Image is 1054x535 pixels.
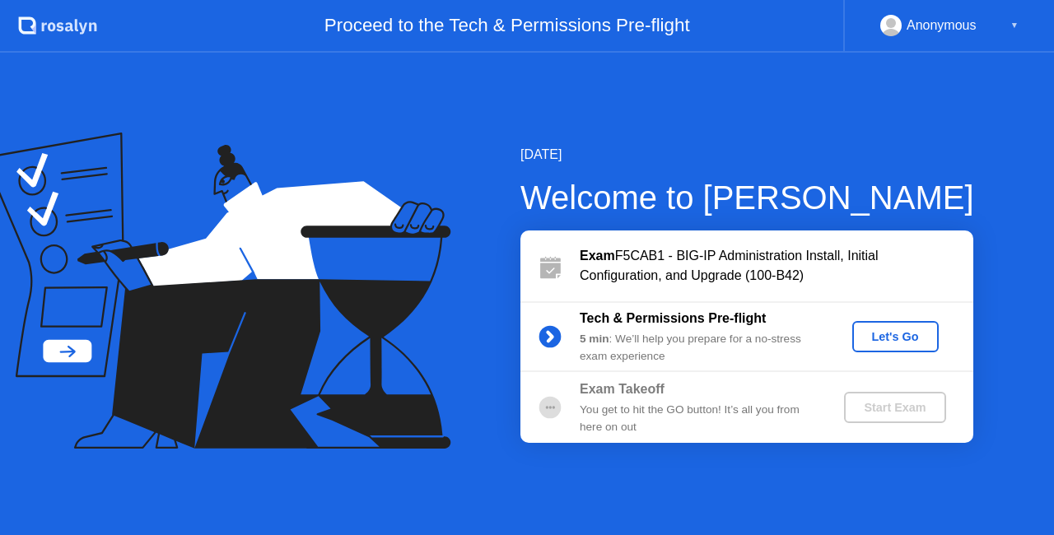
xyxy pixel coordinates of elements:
button: Start Exam [844,392,945,423]
div: [DATE] [520,145,974,165]
div: Start Exam [851,401,939,414]
div: ▼ [1010,15,1019,36]
div: You get to hit the GO button! It’s all you from here on out [580,402,817,435]
div: Let's Go [859,330,932,343]
button: Let's Go [852,321,939,352]
div: F5CAB1 - BIG-IP Administration Install, Initial Configuration, and Upgrade (100-B42) [580,246,973,286]
b: Tech & Permissions Pre-flight [580,311,766,325]
div: : We’ll help you prepare for a no-stress exam experience [580,331,817,365]
div: Welcome to [PERSON_NAME] [520,173,974,222]
b: Exam [580,249,615,263]
div: Anonymous [907,15,977,36]
b: 5 min [580,333,609,345]
b: Exam Takeoff [580,382,665,396]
